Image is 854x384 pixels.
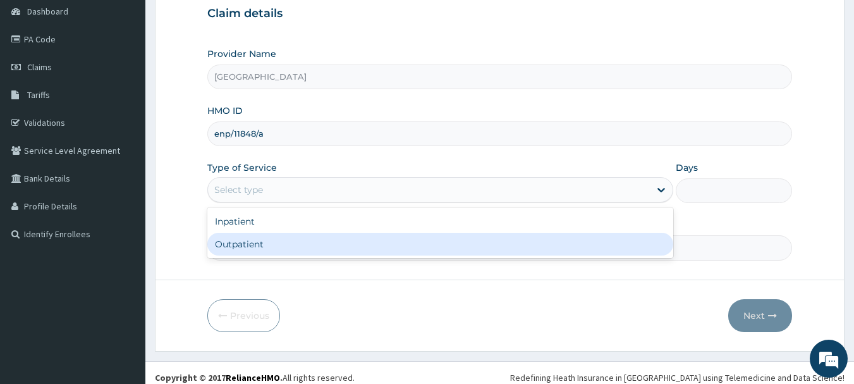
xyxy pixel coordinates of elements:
[6,252,241,297] textarea: Type your message and hit 'Enter'
[27,89,50,101] span: Tariffs
[207,47,276,60] label: Provider Name
[676,161,698,174] label: Days
[207,6,238,37] div: Minimize live chat window
[207,210,673,233] div: Inpatient
[214,183,263,196] div: Select type
[66,71,212,87] div: Chat with us now
[207,121,793,146] input: Enter HMO ID
[207,299,280,332] button: Previous
[728,299,792,332] button: Next
[226,372,280,383] a: RelianceHMO
[27,61,52,73] span: Claims
[207,7,793,21] h3: Claim details
[155,372,283,383] strong: Copyright © 2017 .
[73,113,174,240] span: We're online!
[27,6,68,17] span: Dashboard
[23,63,51,95] img: d_794563401_company_1708531726252_794563401
[207,104,243,117] label: HMO ID
[207,233,673,256] div: Outpatient
[207,161,277,174] label: Type of Service
[510,371,845,384] div: Redefining Heath Insurance in [GEOGRAPHIC_DATA] using Telemedicine and Data Science!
